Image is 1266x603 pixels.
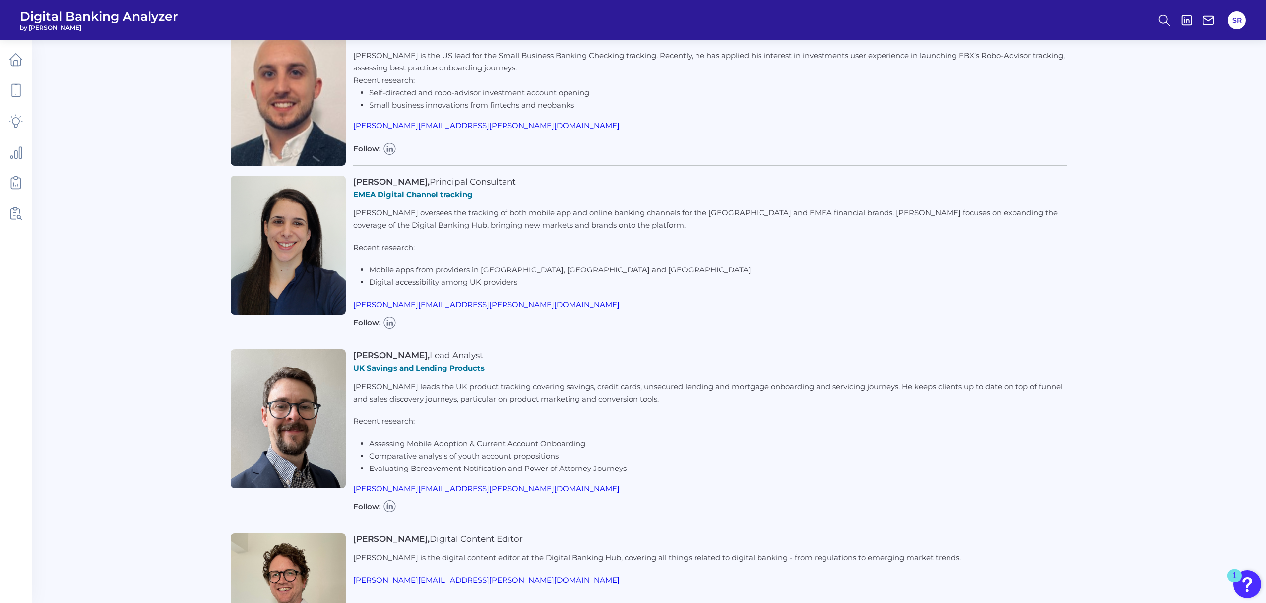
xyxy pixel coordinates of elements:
div: [PERSON_NAME], [353,349,1067,362]
li: Self-directed and robo-advisor investment account opening [369,86,1067,99]
span: by [PERSON_NAME] [20,24,178,31]
li: Digital accessibility among UK providers [369,276,1067,288]
p: [PERSON_NAME] is the digital content editor at the Digital Banking Hub, covering all things relat... [353,551,1067,564]
div: UK Savings and Lending Products [353,362,1067,374]
a: [PERSON_NAME][EMAIL_ADDRESS][PERSON_NAME][DOMAIN_NAME] [353,121,620,130]
img: Katie_Chalmers.jpg [231,176,346,315]
div: [PERSON_NAME], [353,533,1067,545]
div: [PERSON_NAME] is the US lead for the Small Business Banking Checking tracking. Recently, he has a... [353,49,1067,74]
div: Follow: [353,142,1067,166]
span: Principal Consultant [430,177,516,187]
li: Small business innovations from fintechs and neobanks [369,99,1067,111]
a: [PERSON_NAME][EMAIL_ADDRESS][PERSON_NAME][DOMAIN_NAME] [353,484,620,493]
div: 1 [1232,576,1237,589]
img: Rory_Pennington.jpg [231,27,346,166]
span: Lead Analyst [430,350,483,360]
li: Assessing Mobile Adoption & Current Account Onboarding [369,437,1067,450]
button: SR [1228,11,1246,29]
a: [PERSON_NAME][EMAIL_ADDRESS][PERSON_NAME][DOMAIN_NAME] [353,575,620,585]
img: MicrosoftTeams-image_(26).png [231,349,346,488]
div: [PERSON_NAME], [353,176,1067,188]
div: Recent research: [353,74,1067,86]
a: [PERSON_NAME][EMAIL_ADDRESS][PERSON_NAME][DOMAIN_NAME] [353,300,620,309]
div: EMEA Digital Channel tracking [353,188,1067,201]
div: Follow: [353,500,1067,524]
p: Recent research: [353,415,1067,427]
p: [PERSON_NAME] oversees the tracking of both mobile app and online banking channels for the [GEOGR... [353,206,1067,231]
span: Digital Banking Analyzer [20,9,178,24]
li: Comparative analysis of youth account propositions [369,450,1067,462]
p: [PERSON_NAME] leads the UK product tracking covering savings, credit cards, unsecured lending and... [353,380,1067,405]
p: Recent research: [353,241,1067,254]
span: Digital Content Editor [430,534,523,544]
li: Mobile apps from providers in [GEOGRAPHIC_DATA], [GEOGRAPHIC_DATA] and [GEOGRAPHIC_DATA] [369,264,1067,276]
button: Open Resource Center, 1 new notification [1233,570,1261,598]
div: Follow: [353,316,1067,339]
li: Evaluating Bereavement Notification and Power of Attorney Journeys [369,462,1067,474]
